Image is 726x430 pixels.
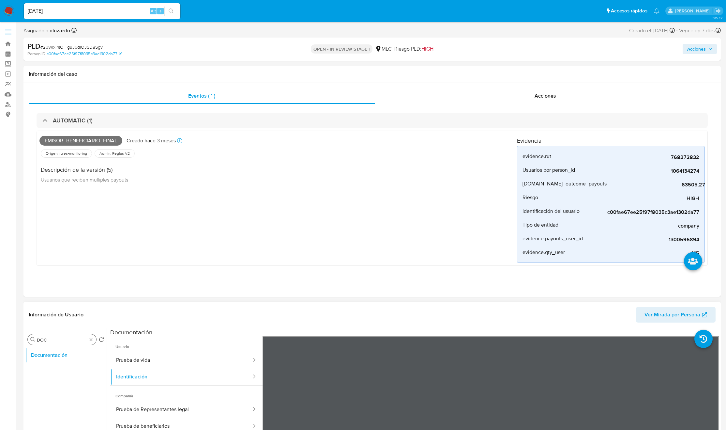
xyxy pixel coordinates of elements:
p: Creado hace 3 meses [127,137,176,144]
span: Usuarios que reciben multiples payouts [41,176,128,183]
b: Person ID [27,51,45,57]
span: Vence en 7 días [679,27,715,34]
span: HIGH [421,45,433,53]
span: - [676,26,678,35]
span: Acciones [687,44,706,54]
p: OPEN - IN REVIEW STAGE I [311,44,372,54]
a: Salir [714,8,721,14]
span: s [159,8,161,14]
a: c00fae67ee25f97f8035c3ae1302da77 [47,51,122,57]
h4: Descripción de la versión (5) [41,166,128,173]
span: Alt [151,8,156,14]
span: Emisor_beneficiario_final [39,136,122,146]
button: Borrar [88,337,94,342]
span: # 29WlxPsOiFguJ6dlOJSD8Sgv [40,44,103,50]
h1: Información del caso [29,71,716,77]
h3: AUTOMATIC (1) [53,117,93,124]
span: Eventos ( 1 ) [188,92,215,100]
b: PLD [27,41,40,51]
button: search-icon [164,7,178,16]
span: Asignado a [23,27,70,34]
button: Acciones [683,44,717,54]
span: Origen: rules-monitoring [45,151,88,156]
input: Buscar usuario o caso... [24,7,180,15]
div: Creado el: [DATE] [629,26,675,35]
button: Ver Mirada por Persona [636,307,716,323]
div: AUTOMATIC (1) [37,113,708,128]
span: Acciones [535,92,556,100]
input: Buscar [37,337,87,343]
span: Ver Mirada por Persona [644,307,700,323]
span: Accesos rápidos [611,8,647,14]
p: nicolas.luzardo@mercadolibre.com [675,8,712,14]
a: Notificaciones [654,8,659,14]
button: Volver al orden por defecto [99,337,104,344]
span: Riesgo PLD: [394,45,433,53]
b: nluzardo [48,27,70,34]
h1: Información de Usuario [29,311,83,318]
span: Admin. Reglas V2 [99,151,130,156]
button: Documentación [25,347,107,363]
button: Buscar [30,337,36,342]
div: MLC [375,45,392,53]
